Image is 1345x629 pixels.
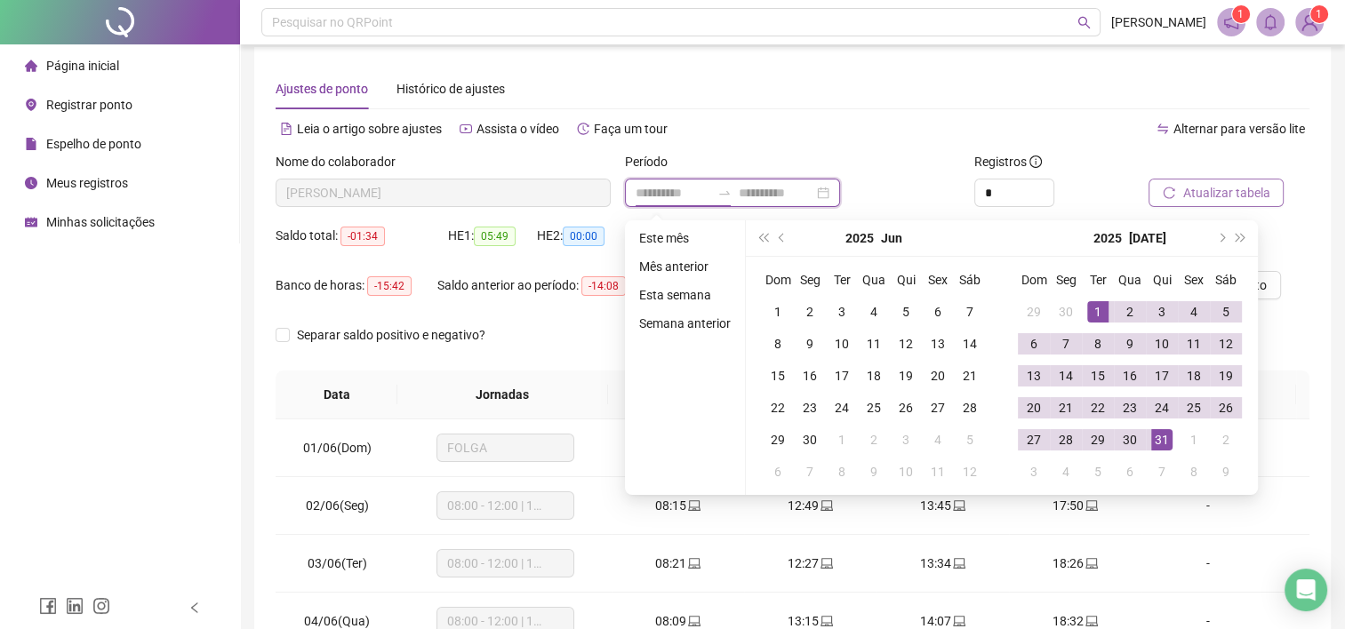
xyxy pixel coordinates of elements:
span: Registros [974,152,1042,171]
span: history [577,123,589,135]
button: year panel [845,220,874,256]
span: 05:49 [474,227,516,246]
td: 2025-07-31 [1146,424,1178,456]
div: 18 [1183,365,1205,386]
div: Open Intercom Messenger [1285,569,1327,611]
div: HE 2: [537,226,626,246]
td: 2025-07-11 [922,456,954,488]
span: youtube [460,123,472,135]
div: 8 [767,333,789,354]
div: 15 [767,365,789,386]
div: 5 [959,429,981,450]
td: 2025-06-19 [890,360,922,392]
div: 11 [1183,333,1205,354]
span: notification [1223,14,1239,30]
th: Sex [1178,264,1210,296]
div: 10 [831,333,853,354]
span: Ajustes de ponto [276,82,368,96]
div: 10 [895,461,917,482]
span: Histórico de ajustes [396,82,505,96]
td: 2025-06-30 [1050,296,1082,328]
td: 2025-07-08 [1082,328,1114,360]
td: 2025-06-16 [794,360,826,392]
span: file [25,138,37,150]
td: 2025-07-04 [1178,296,1210,328]
td: 2025-06-29 [1018,296,1050,328]
span: Separar saldo positivo e negativo? [290,325,492,345]
div: Saldo total: [276,226,448,246]
div: 29 [767,429,789,450]
span: - [1206,498,1210,513]
div: 6 [767,461,789,482]
span: -14:08 [581,276,626,296]
li: Semana anterior [632,313,738,334]
th: Qua [858,264,890,296]
div: 17 [1151,365,1173,386]
div: 13 [1023,365,1045,386]
th: Seg [1050,264,1082,296]
div: 27 [927,397,949,418]
span: laptop [1084,557,1098,569]
span: swap-right [717,186,732,200]
div: 25 [863,397,885,418]
div: 13:34 [891,553,995,573]
div: 17 [831,365,853,386]
sup: 1 [1232,5,1250,23]
span: laptop [819,557,833,569]
span: Atualizar tabela [1182,183,1269,203]
div: 7 [799,461,821,482]
td: 2025-07-18 [1178,360,1210,392]
td: 2025-07-16 [1114,360,1146,392]
button: next-year [1211,220,1230,256]
td: 2025-06-15 [762,360,794,392]
div: 27 [1023,429,1045,450]
span: ANA PAULA SOUSA MATA NASCIMENTO [286,179,600,206]
div: 13:45 [891,496,995,515]
span: Leia o artigo sobre ajustes [297,122,442,136]
div: 24 [831,397,853,418]
td: 2025-06-29 [762,424,794,456]
div: 7 [1151,461,1173,482]
button: Atualizar tabela [1149,179,1284,207]
div: 15 [1087,365,1109,386]
span: 00:00 [563,227,604,246]
td: 2025-08-07 [1146,456,1178,488]
button: year panel [1093,220,1122,256]
div: 6 [927,301,949,322]
div: 6 [1119,461,1141,482]
th: Jornadas [397,370,608,419]
td: 2025-07-09 [858,456,890,488]
div: 9 [863,461,885,482]
td: 2025-08-04 [1050,456,1082,488]
td: 2025-06-28 [954,392,986,424]
span: search [1077,16,1091,29]
div: 1 [1087,301,1109,322]
div: 28 [959,397,981,418]
td: 2025-07-03 [1146,296,1178,328]
div: 08:15 [626,496,730,515]
span: 1 [1237,8,1244,20]
td: 2025-07-19 [1210,360,1242,392]
td: 2025-06-18 [858,360,890,392]
td: 2025-06-04 [858,296,890,328]
td: 2025-07-20 [1018,392,1050,424]
td: 2025-07-07 [1050,328,1082,360]
span: 08:00 - 12:00 | 13:00 - 18:00 [447,550,564,577]
span: 08:00 - 12:00 | 13:00 - 18:00 [447,492,564,519]
td: 2025-07-05 [954,424,986,456]
td: 2025-07-21 [1050,392,1082,424]
button: prev-year [773,220,792,256]
div: 21 [1055,397,1077,418]
span: file-text [280,123,292,135]
div: 8 [831,461,853,482]
span: 01/06(Dom) [303,441,372,455]
div: 29 [1087,429,1109,450]
div: 1 [1183,429,1205,450]
li: Mês anterior [632,256,738,277]
td: 2025-06-06 [922,296,954,328]
span: reload [1163,187,1175,199]
div: 11 [927,461,949,482]
div: 1 [767,301,789,322]
span: FOLGA [447,434,564,461]
td: 2025-07-08 [826,456,858,488]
